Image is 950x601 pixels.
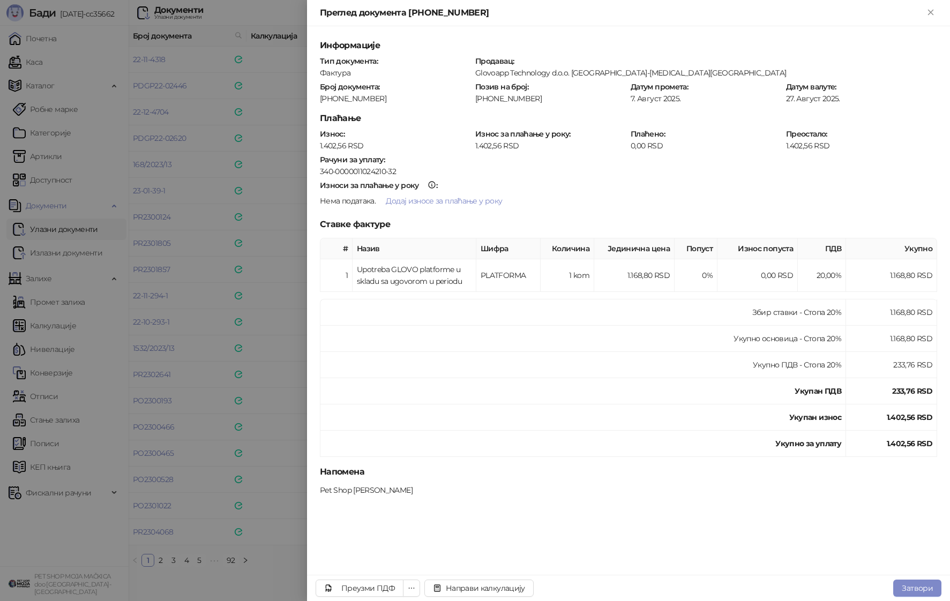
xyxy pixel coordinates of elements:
[789,412,841,422] strong: Укупан износ
[320,299,846,326] td: Збир ставки - Стопа 20%
[320,39,937,52] h5: Информације
[320,465,937,478] h5: Напомена
[541,238,594,259] th: Количина
[320,218,937,231] h5: Ставке фактуре
[320,129,345,139] strong: Износ :
[817,271,841,280] span: 20,00 %
[320,259,353,292] td: 1
[795,386,841,396] strong: Укупан ПДВ
[887,412,932,422] strong: 1.402,56 RSD
[475,94,626,103] div: [PHONE_NUMBER]
[475,68,937,78] div: Glovoapp Technology d.o.o. [GEOGRAPHIC_DATA]-[MEDICAL_DATA][GEOGRAPHIC_DATA]
[475,56,514,66] strong: Продавац :
[319,68,472,78] div: Фактура
[320,181,437,190] strong: :
[717,259,798,292] td: 0,00 RSD
[887,439,932,448] strong: 1.402,56 RSD
[319,141,472,151] div: 1.402,56 RSD
[320,6,924,19] div: Преглед документа [PHONE_NUMBER]
[924,6,937,19] button: Close
[357,264,472,287] div: Upotreba GLOVO platforme u skladu sa ugovorom u periodu
[846,238,937,259] th: Укупно
[541,259,594,292] td: 1 kom
[320,352,846,378] td: Укупно ПДВ - Стопа 20%
[320,82,379,92] strong: Број документа :
[786,82,836,92] strong: Датум валуте :
[474,141,627,151] div: 1.402,56 RSD
[316,580,403,597] a: Преузми ПДФ
[786,129,827,139] strong: Преостало :
[594,238,675,259] th: Јединична цена
[320,167,937,176] div: 340-0000011024210-32
[631,82,688,92] strong: Датум промета :
[846,259,937,292] td: 1.168,80 RSD
[475,82,528,92] strong: Позив на број :
[892,386,932,396] strong: 233,76 RSD
[785,94,938,103] div: 27. Август 2025.
[320,326,846,352] td: Укупно основица - Стопа 20%
[717,238,798,259] th: Износ попуста
[320,196,375,206] span: Нема података
[893,580,941,597] button: Затвори
[846,352,937,378] td: 233,76 RSD
[320,155,385,164] strong: Рачуни за уплату :
[476,259,541,292] td: PLATFORMA
[630,94,783,103] div: 7. Август 2025.
[377,192,511,209] button: Додај износе за плаћање у року
[785,141,938,151] div: 1.402,56 RSD
[320,238,353,259] th: #
[798,238,846,259] th: ПДВ
[319,94,472,103] div: [PHONE_NUMBER]
[594,259,675,292] td: 1.168,80 RSD
[424,580,534,597] button: Направи калкулацију
[476,238,541,259] th: Шифра
[320,182,419,189] div: Износи за плаћање у року
[353,238,476,259] th: Назив
[675,259,717,292] td: 0%
[408,584,415,592] span: ellipsis
[846,326,937,352] td: 1.168,80 RSD
[630,141,783,151] div: 0,00 RSD
[775,439,841,448] strong: Укупно за уплату
[631,129,665,139] strong: Плаћено :
[320,112,937,125] h5: Плаћање
[320,56,378,66] strong: Тип документа :
[475,129,571,139] strong: Износ за плаћање у року :
[846,299,937,326] td: 1.168,80 RSD
[675,238,717,259] th: Попуст
[341,583,395,593] div: Преузми ПДФ
[319,192,938,209] div: .
[319,485,416,495] div: Pet Shop [PERSON_NAME]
